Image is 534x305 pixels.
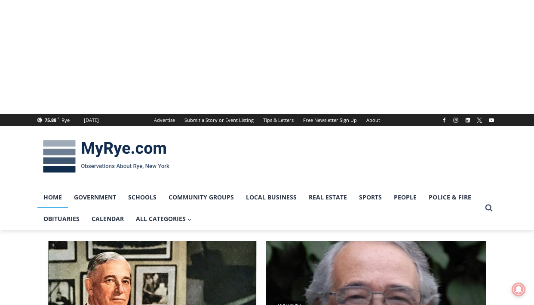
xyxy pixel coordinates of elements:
[149,114,385,126] nav: Secondary Navigation
[84,116,99,124] div: [DATE]
[353,187,388,208] a: Sports
[149,114,180,126] a: Advertise
[68,187,122,208] a: Government
[37,187,68,208] a: Home
[58,115,59,120] span: F
[61,116,70,124] div: Rye
[481,200,497,216] button: View Search Form
[362,114,385,126] a: About
[37,187,481,230] nav: Primary Navigation
[45,117,56,123] span: 75.88
[439,115,449,125] a: Facebook
[463,115,473,125] a: Linkedin
[474,115,485,125] a: X
[37,208,86,230] a: Obituaries
[240,187,303,208] a: Local Business
[86,208,130,230] a: Calendar
[298,114,362,126] a: Free Newsletter Sign Up
[163,187,240,208] a: Community Groups
[122,187,163,208] a: Schools
[180,114,258,126] a: Submit a Story or Event Listing
[136,214,192,224] span: All Categories
[37,134,175,179] img: MyRye.com
[388,187,423,208] a: People
[486,115,497,125] a: YouTube
[258,114,298,126] a: Tips & Letters
[303,187,353,208] a: Real Estate
[451,115,461,125] a: Instagram
[423,187,477,208] a: Police & Fire
[130,208,198,230] a: All Categories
